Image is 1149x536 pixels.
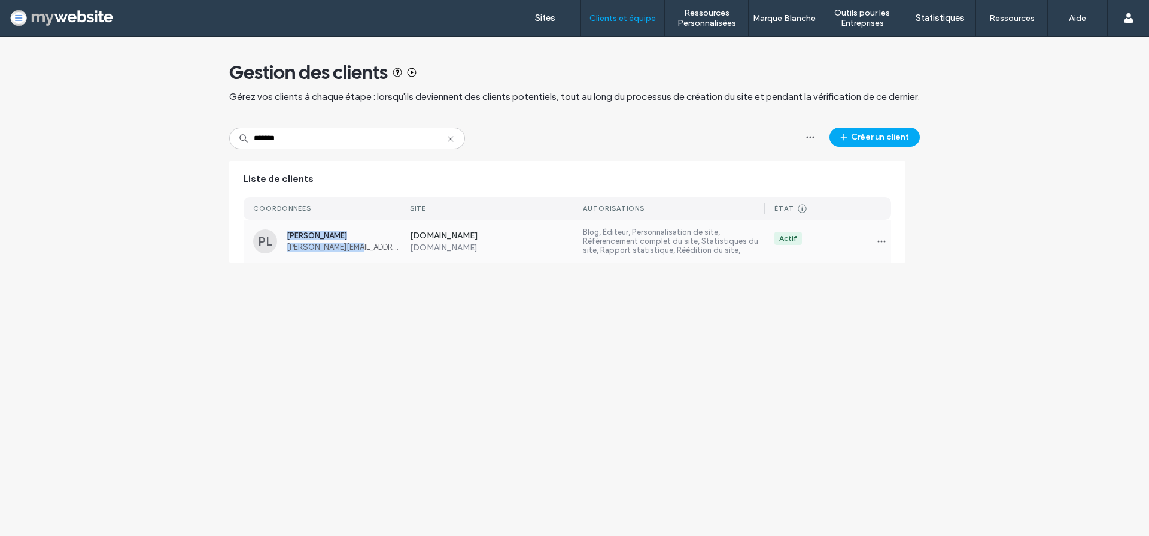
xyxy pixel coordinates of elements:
label: [DOMAIN_NAME] [410,243,574,253]
span: Aiuto [26,8,55,19]
label: Aide [1069,13,1086,23]
span: Gestion des clients [229,60,388,84]
label: Outils pour les Entreprises [820,8,904,28]
div: Site [410,204,426,213]
div: PL [253,229,277,253]
label: Ressources [989,13,1035,23]
label: Ressources Personnalisées [665,8,748,28]
label: Statistiques [916,13,965,23]
button: Créer un client [829,128,920,147]
label: Sites [535,13,555,23]
label: Marque Blanche [753,13,816,23]
label: Clients et équipe [589,13,656,23]
span: Liste de clients [244,172,314,186]
div: État [774,204,794,213]
span: Gérez vos clients à chaque étape : lorsqu'ils deviennent des clients potentiels, tout au long du ... [229,90,920,104]
span: [PERSON_NAME] [287,231,400,240]
div: COORDONNÉES [253,204,311,213]
div: Actif [779,233,797,244]
label: [DOMAIN_NAME] [410,231,574,243]
a: PL[PERSON_NAME][PERSON_NAME][EMAIL_ADDRESS][DOMAIN_NAME][DOMAIN_NAME][DOMAIN_NAME]Blog, Éditeur, ... [244,220,891,263]
span: [PERSON_NAME][EMAIL_ADDRESS][DOMAIN_NAME] [287,243,400,252]
div: Autorisations [583,204,645,213]
label: Blog, Éditeur, Personnalisation de site, Référencement complet du site, Statistiques du site, Rap... [583,228,765,255]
